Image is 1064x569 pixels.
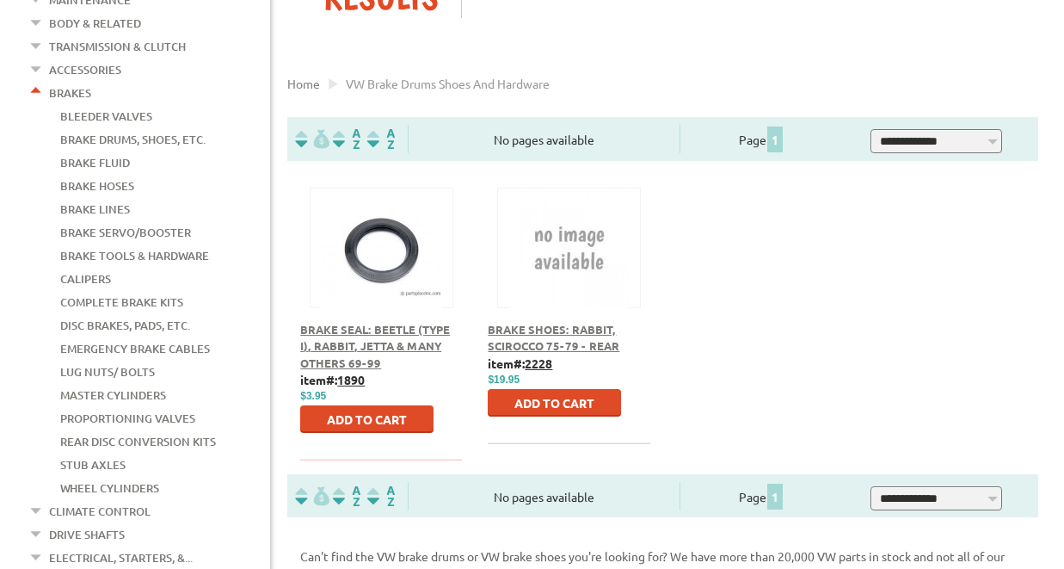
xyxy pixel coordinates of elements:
u: 1890 [337,372,365,387]
img: Sort by Sales Rank [364,129,398,149]
a: Body & Related [49,12,141,34]
button: Add to Cart [300,405,434,433]
a: Bleeder Valves [60,105,152,127]
a: Emergency Brake Cables [60,337,210,360]
a: Lug Nuts/ Bolts [60,361,155,383]
a: Brake Tools & Hardware [60,244,209,267]
a: Brakes [49,82,91,104]
img: filterpricelow.svg [295,486,329,506]
a: Calipers [60,268,111,290]
a: Brake Lines [60,198,130,220]
a: Accessories [49,59,121,81]
a: Wheel Cylinders [60,477,159,499]
a: Stub Axles [60,454,126,476]
a: Brake Fluid [60,152,130,174]
img: Sort by Sales Rank [364,486,398,506]
a: Proportioning Valves [60,407,195,430]
a: Home [287,76,320,91]
span: VW brake drums shoes and hardware [346,76,550,91]
div: No pages available [409,488,680,506]
a: Complete Brake Kits [60,291,183,313]
img: Sort by Headline [329,486,364,506]
a: Master Cylinders [60,384,166,406]
span: $3.95 [300,390,326,402]
u: 2228 [525,356,552,371]
span: Add to Cart [514,395,594,411]
a: Rear Disc Conversion Kits [60,430,216,453]
b: item#: [488,356,552,371]
img: Sort by Headline [329,129,364,149]
span: Add to Cart [327,411,407,427]
a: Brake Servo/Booster [60,221,191,244]
div: No pages available [409,131,680,149]
button: Add to Cart [488,389,621,417]
a: Brake Hoses [60,175,134,197]
a: Transmission & Clutch [49,35,186,58]
a: Brake Drums, Shoes, Etc. [60,128,206,151]
span: 1 [767,484,783,510]
a: Electrical, Starters, &... [49,547,193,569]
span: $19.95 [488,374,520,386]
a: Climate Control [49,500,151,523]
a: Brake Seal: Beetle (Type I), Rabbit, Jetta & Many Others 69-99 [300,322,450,370]
a: Disc Brakes, Pads, Etc. [60,314,190,337]
div: Page [680,125,841,153]
a: Drive Shafts [49,523,125,546]
a: Brake Shoes: Rabbit, Scirocco 75-79 - Rear [488,322,619,354]
img: filterpricelow.svg [295,129,329,149]
div: Page [680,482,841,510]
b: item#: [300,372,365,387]
span: 1 [767,127,783,152]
